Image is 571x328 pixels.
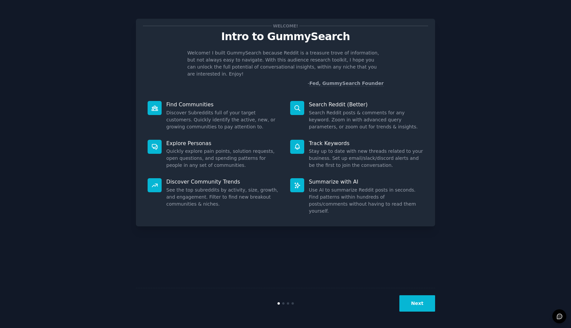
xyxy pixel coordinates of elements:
[309,178,423,185] p: Summarize with AI
[309,140,423,147] p: Track Keywords
[166,140,281,147] p: Explore Personas
[166,187,281,208] dd: See the top subreddits by activity, size, growth, and engagement. Filter to find new breakout com...
[166,101,281,108] p: Find Communities
[187,49,384,78] p: Welcome! I built GummySearch because Reddit is a treasure trove of information, but not always ea...
[308,80,384,87] div: -
[166,148,281,169] dd: Quickly explore pain points, solution requests, open questions, and spending patterns for people ...
[143,31,428,42] p: Intro to GummySearch
[166,109,281,130] dd: Discover Subreddits full of your target customers. Quickly identify the active, new, or growing c...
[166,178,281,185] p: Discover Community Trends
[399,295,435,312] button: Next
[309,148,423,169] dd: Stay up to date with new threads related to your business. Set up email/slack/discord alerts and ...
[309,187,423,215] dd: Use AI to summarize Reddit posts in seconds. Find patterns within hundreds of posts/comments with...
[272,22,299,29] span: Welcome!
[309,101,423,108] p: Search Reddit (Better)
[309,81,384,86] a: Fed, GummySearch Founder
[309,109,423,130] dd: Search Reddit posts & comments for any keyword. Zoom in with advanced query parameters, or zoom o...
